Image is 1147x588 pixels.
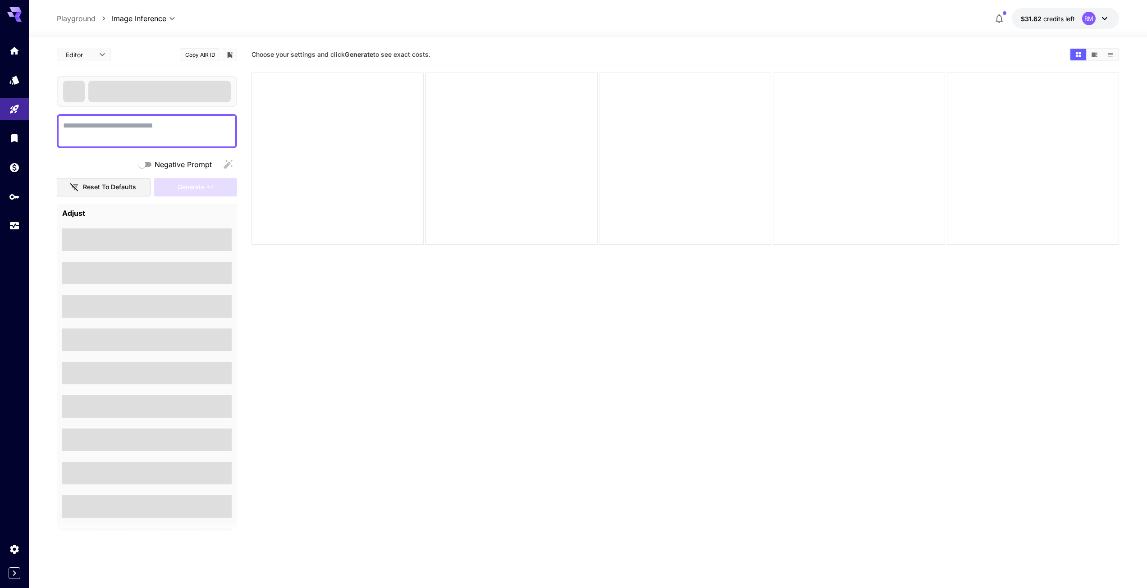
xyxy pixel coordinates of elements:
button: Add to library [226,49,234,60]
div: Wallet [9,162,20,173]
span: credits left [1043,15,1075,23]
div: $31.62452 [1021,14,1075,23]
button: Show media in video view [1087,49,1102,60]
button: Expand sidebar [9,567,20,579]
h4: Adjust [62,209,232,218]
div: Playground [9,104,20,115]
span: $31.62 [1021,15,1043,23]
button: Copy AIR ID [180,48,220,61]
b: Generate [345,50,373,58]
div: Models [9,74,20,86]
button: Show media in list view [1102,49,1118,60]
div: API Keys [9,191,20,202]
div: RM [1082,12,1096,25]
span: Negative Prompt [155,159,212,170]
div: Library [9,132,20,144]
span: Choose your settings and click to see exact costs. [251,50,430,58]
button: Show media in grid view [1070,49,1086,60]
button: $31.62452RM [1012,8,1119,29]
div: Settings [9,543,20,555]
nav: breadcrumb [57,13,112,24]
div: Please fill the prompt [154,178,237,196]
div: Home [9,45,20,56]
a: Playground [57,13,96,24]
div: Show media in grid viewShow media in video viewShow media in list view [1069,48,1119,61]
span: Editor [66,50,94,59]
button: Reset to defaults [57,178,151,196]
span: Image Inference [112,13,166,24]
div: Usage [9,220,20,232]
